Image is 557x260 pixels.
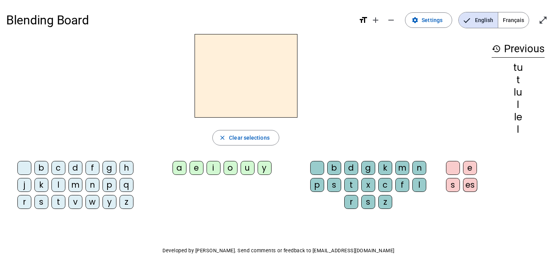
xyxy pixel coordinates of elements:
div: d [68,161,82,175]
div: b [34,161,48,175]
div: a [173,161,186,175]
div: f [395,178,409,192]
div: q [120,178,133,192]
div: k [34,178,48,192]
div: g [103,161,116,175]
div: s [34,195,48,209]
div: r [17,195,31,209]
button: Enter full screen [535,12,551,28]
div: es [463,178,477,192]
div: m [68,178,82,192]
div: p [103,178,116,192]
mat-icon: close [219,134,226,141]
div: k [378,161,392,175]
mat-icon: format_size [359,15,368,25]
div: tu [492,63,545,72]
div: r [344,195,358,209]
mat-button-toggle-group: Language selection [458,12,529,28]
button: Increase font size [368,12,383,28]
div: l [51,178,65,192]
div: n [412,161,426,175]
mat-icon: settings [412,17,419,24]
div: t [492,75,545,85]
button: Decrease font size [383,12,399,28]
mat-icon: history [492,44,501,53]
div: d [344,161,358,175]
button: Settings [405,12,452,28]
div: t [344,178,358,192]
div: y [103,195,116,209]
div: z [120,195,133,209]
div: j [17,178,31,192]
div: w [85,195,99,209]
span: Français [498,12,529,28]
button: Clear selections [212,130,279,145]
h3: Previous [492,40,545,58]
div: s [327,178,341,192]
div: t [51,195,65,209]
div: o [224,161,237,175]
span: English [459,12,498,28]
h1: Blending Board [6,8,352,32]
div: l [492,100,545,109]
div: m [395,161,409,175]
mat-icon: add [371,15,380,25]
p: Developed by [PERSON_NAME]. Send comments or feedback to [EMAIL_ADDRESS][DOMAIN_NAME] [6,246,551,255]
div: l [492,125,545,134]
div: p [310,178,324,192]
span: Clear selections [229,133,270,142]
div: h [120,161,133,175]
div: u [241,161,255,175]
div: f [85,161,99,175]
div: g [361,161,375,175]
mat-icon: open_in_full [538,15,548,25]
div: e [463,161,477,175]
div: le [492,113,545,122]
div: l [412,178,426,192]
div: z [378,195,392,209]
div: i [207,161,220,175]
div: c [51,161,65,175]
span: Settings [422,15,443,25]
div: x [361,178,375,192]
div: n [85,178,99,192]
div: b [327,161,341,175]
div: lu [492,88,545,97]
div: s [446,178,460,192]
div: c [378,178,392,192]
div: v [68,195,82,209]
div: y [258,161,272,175]
div: s [361,195,375,209]
div: e [190,161,203,175]
mat-icon: remove [386,15,396,25]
